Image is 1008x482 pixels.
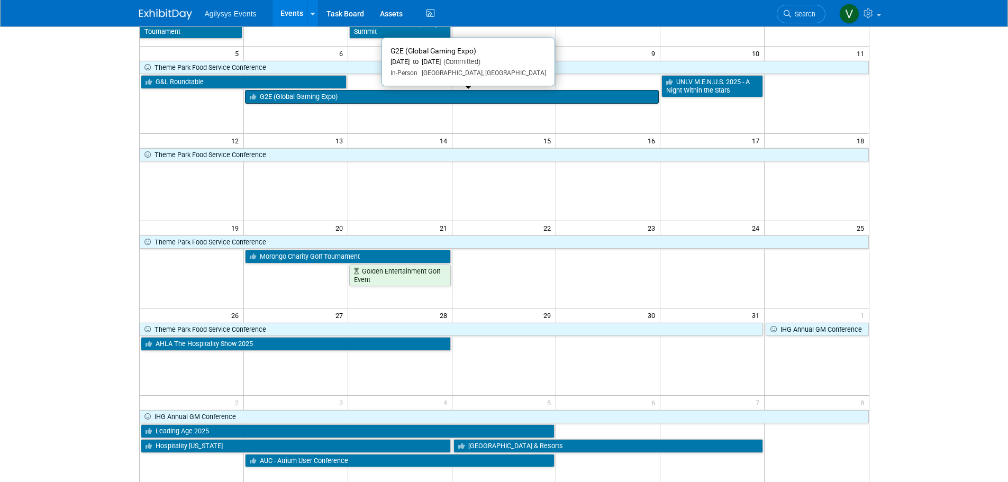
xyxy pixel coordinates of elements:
span: 26 [230,308,243,322]
a: Theme Park Food Service Conference [140,323,764,337]
span: 17 [751,134,764,147]
span: 19 [230,221,243,234]
span: Agilysys Events [205,10,257,18]
span: 24 [751,221,764,234]
a: IHG Annual GM Conference [140,410,869,424]
span: 15 [542,134,556,147]
span: 29 [542,308,556,322]
span: 22 [542,221,556,234]
div: [DATE] to [DATE] [391,58,546,67]
span: 4 [442,396,452,409]
span: 16 [647,134,660,147]
span: 7 [755,396,764,409]
span: 11 [856,47,869,60]
a: Hospitality [US_STATE] [141,439,451,453]
span: 21 [439,221,452,234]
a: Leading Age 2025 [141,424,555,438]
span: 3 [338,396,348,409]
a: G2E (Global Gaming Expo) [245,90,659,104]
span: 2 [234,396,243,409]
span: 10 [751,47,764,60]
a: IHG Annual GM Conference [766,323,868,337]
span: (Committed) [441,58,480,66]
span: 20 [334,221,348,234]
span: 5 [546,396,556,409]
a: AUC - Atrium User Conference [245,454,555,468]
span: [GEOGRAPHIC_DATA], [GEOGRAPHIC_DATA] [417,69,546,77]
span: 25 [856,221,869,234]
a: [GEOGRAPHIC_DATA] & Resorts [453,439,764,453]
span: 8 [859,396,869,409]
img: Vaitiare Munoz [839,4,859,24]
a: Theme Park Food Service Conference [140,235,869,249]
span: G2E (Global Gaming Expo) [391,47,476,55]
a: G&L Roundtable [141,75,347,89]
a: Golden Entertainment Golf Event [349,265,451,286]
span: Search [791,10,815,18]
span: 18 [856,134,869,147]
a: OPL Charities 2025 Golf Tournament [140,17,242,39]
span: 28 [439,308,452,322]
a: UNLV M.E.N.U.S. 2025 - A Night Within the Stars [661,75,763,97]
a: Search [777,5,825,23]
span: 9 [650,47,660,60]
span: 1 [859,308,869,322]
a: Theme Park Food Service Conference [140,148,869,162]
span: 6 [338,47,348,60]
span: 14 [439,134,452,147]
span: 30 [647,308,660,322]
a: Morongo Charity Golf Tournament [245,250,451,263]
a: AHLA The Hospitality Show 2025 [141,337,451,351]
span: 27 [334,308,348,322]
span: 12 [230,134,243,147]
span: 5 [234,47,243,60]
span: 31 [751,308,764,322]
img: ExhibitDay [139,9,192,20]
a: Theme Park Food Service Conference [140,61,869,75]
span: 23 [647,221,660,234]
span: 6 [650,396,660,409]
span: 13 [334,134,348,147]
a: Destination AI Hospitality Summit [349,17,451,39]
span: In-Person [391,69,417,77]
